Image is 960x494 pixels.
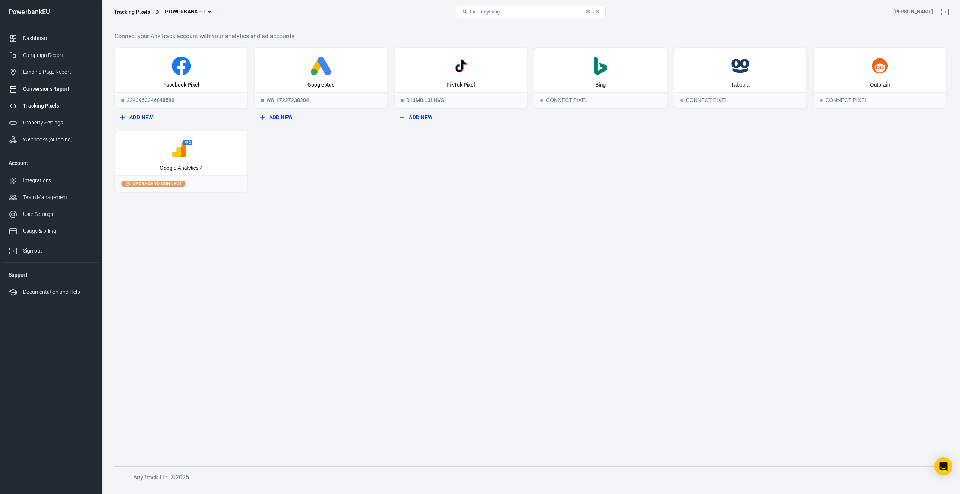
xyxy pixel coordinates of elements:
span: Connect Pixel [540,99,543,102]
a: TikTok PixelRunningD1JM0...3LNVG [394,47,528,109]
div: Taboola [731,81,749,89]
div: Integrations [23,177,93,184]
div: Account id: euM9DEON [893,8,933,16]
div: Usage & billing [23,227,93,235]
button: Add New [257,111,385,124]
a: Sign out [936,3,954,21]
div: AW-17227238204 [255,92,387,108]
h6: Connect your AnyTrack account with your analytics and ad accounts. [114,31,947,41]
a: Integrations [3,172,99,189]
span: Running [121,99,124,102]
div: Property Settings [23,119,93,127]
a: Dashboard [3,30,99,47]
button: OutbrainConnect PixelConnect Pixel [813,47,947,109]
button: PowerbankEU [162,5,214,19]
div: Open Intercom Messenger [934,457,952,475]
span: PowerbankEU [165,7,205,16]
div: Team Management [23,193,93,201]
div: Webhooks (outgoing) [23,136,93,144]
div: Facebook Pixel [163,81,199,89]
li: Support [3,266,99,284]
div: PowerbankEU [3,9,99,15]
div: Conversions Report [23,85,93,93]
span: Find anything... [469,9,504,15]
span: Running [400,99,403,102]
a: User Settings [3,206,99,223]
div: Documentation and Help [23,288,93,296]
div: Google Analytics 4 [159,165,203,172]
div: User Settings [23,210,93,218]
div: Tracking Pixels [23,102,93,110]
a: Team Management [3,189,99,206]
span: Running [261,99,264,102]
button: TaboolaConnect PixelConnect Pixel [673,47,807,109]
button: Add New [397,111,525,124]
div: Bing [595,81,606,89]
a: Usage & billing [3,223,99,240]
button: BingConnect PixelConnect Pixel [534,47,667,109]
span: Connect Pixel [680,99,683,102]
div: Landing Page Report [23,68,93,76]
div: Connect Pixel [814,92,946,108]
div: TikTok Pixel [446,81,475,89]
button: Find anything...⌘ + K [456,6,606,18]
span: Upgrade to connect [131,180,183,187]
div: Connect Pixel [674,92,807,108]
a: Conversions Report [3,81,99,97]
div: Google Ads [307,81,335,89]
div: D1JM0...3LNVG [394,92,527,108]
h6: AnyTrack Ltd. © 2025 [133,473,696,482]
div: Connect Pixel [534,92,667,108]
li: Account [3,154,99,172]
button: Add New [117,111,245,124]
a: Property Settings [3,114,99,131]
div: Dashboard [23,34,93,42]
div: Sign out [23,247,93,255]
div: Tracking Pixels [114,8,150,16]
a: Campaign Report [3,47,99,64]
button: Google Analytics 4Upgrade to connect [114,130,248,192]
div: 2243953346048590 [115,92,247,108]
a: Sign out [3,240,99,259]
a: Tracking Pixels [3,97,99,114]
a: Landing Page Report [3,64,99,81]
a: Facebook PixelRunning2243953346048590 [114,47,248,109]
span: Connect Pixel [820,99,823,102]
div: Outbrain [870,81,890,89]
a: Google AdsRunningAW-17227238204 [254,47,388,109]
a: Webhooks (outgoing) [3,131,99,148]
div: Campaign Report [23,51,93,59]
div: ⌘ + K [585,9,599,15]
